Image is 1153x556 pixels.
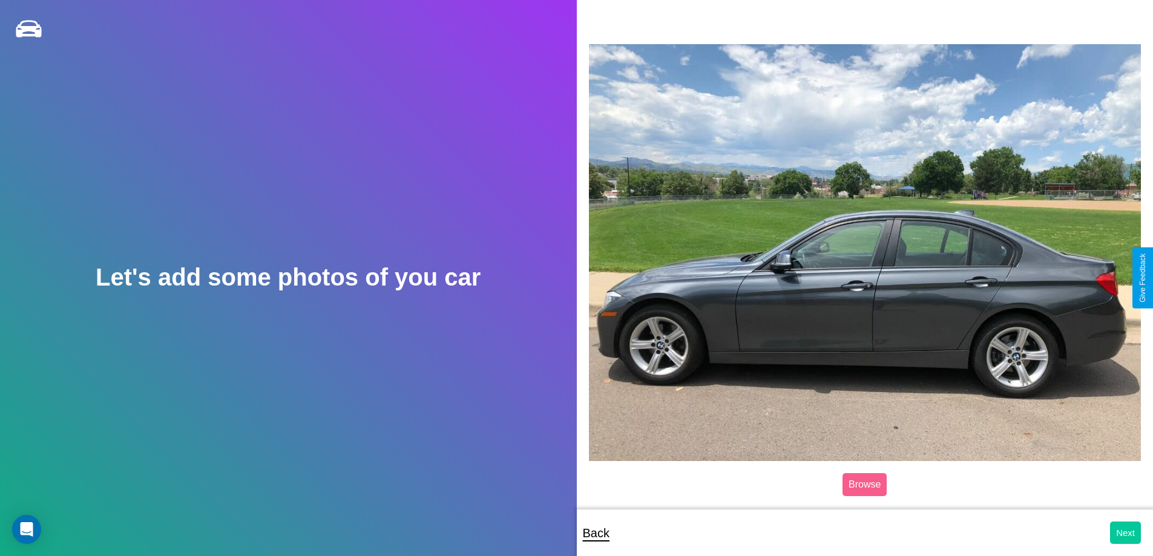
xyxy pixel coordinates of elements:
[12,515,41,544] div: Open Intercom Messenger
[843,473,887,496] label: Browse
[1110,522,1141,544] button: Next
[583,522,609,544] p: Back
[1138,253,1147,303] div: Give Feedback
[589,44,1142,460] img: posted
[96,264,481,291] h2: Let's add some photos of you car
